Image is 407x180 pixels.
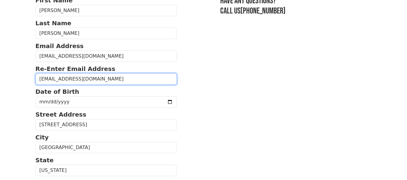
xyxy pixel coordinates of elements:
[36,50,177,62] input: Email Address
[36,73,177,85] input: Re-Enter Email Address
[36,142,177,153] input: City
[36,42,84,50] strong: Email Address
[36,88,79,95] strong: Date of Birth
[36,5,177,16] input: First Name
[36,157,54,164] strong: State
[36,119,177,130] input: Street Address
[36,65,115,72] strong: Re-Enter Email Address
[36,111,86,118] strong: Street Address
[36,28,177,39] input: Last Name
[240,6,286,16] a: [PHONE_NUMBER]
[220,6,371,16] h3: Call us
[36,134,49,141] strong: City
[36,20,71,27] strong: Last Name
